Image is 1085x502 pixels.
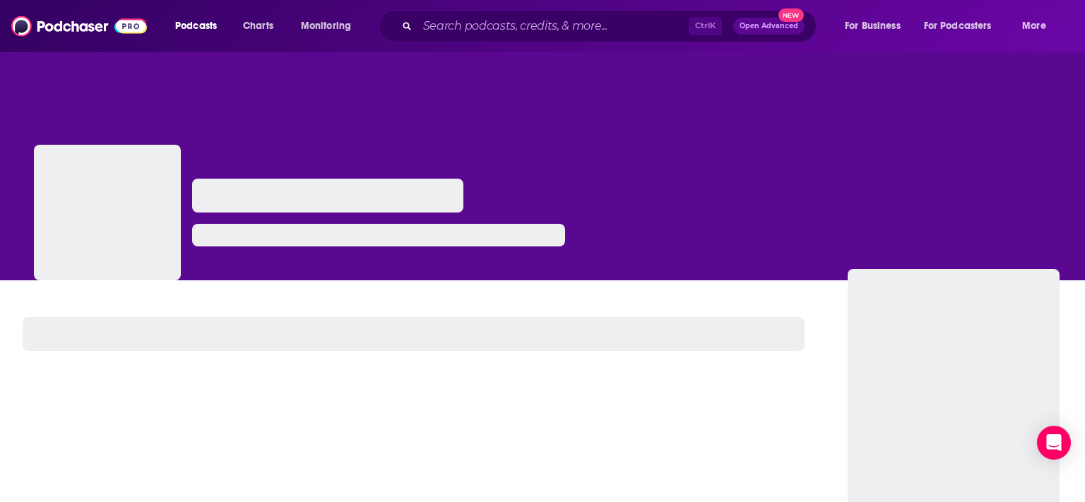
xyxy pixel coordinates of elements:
span: New [778,8,804,22]
span: For Podcasters [924,16,992,36]
span: Ctrl K [689,17,722,35]
button: open menu [915,15,1012,37]
button: open menu [1012,15,1064,37]
span: Open Advanced [740,23,798,30]
img: Podchaser - Follow, Share and Rate Podcasts [11,13,147,40]
div: Open Intercom Messenger [1037,426,1071,460]
div: Search podcasts, credits, & more... [392,10,830,42]
span: For Business [845,16,901,36]
button: open menu [291,15,369,37]
button: Open AdvancedNew [733,18,805,35]
button: open menu [165,15,235,37]
a: Charts [234,15,282,37]
span: Podcasts [175,16,217,36]
input: Search podcasts, credits, & more... [417,15,689,37]
span: Monitoring [301,16,351,36]
button: open menu [835,15,918,37]
span: More [1022,16,1046,36]
span: Charts [243,16,273,36]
